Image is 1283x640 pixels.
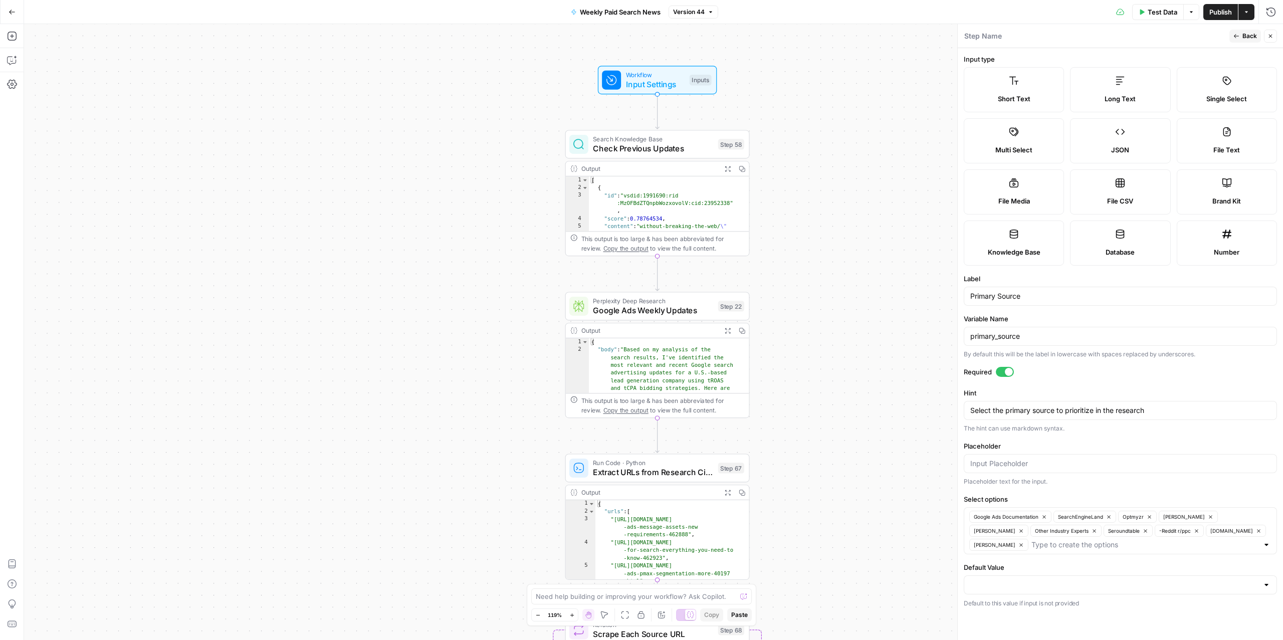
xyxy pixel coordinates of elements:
[1123,513,1144,521] span: Optmyzr
[593,628,713,640] span: Scrape Each Source URL
[1214,247,1239,257] span: Number
[565,4,667,20] button: Weekly Paid Search News
[581,234,744,253] div: This output is too large & has been abbreviated for review. to view the full content.
[970,331,1270,341] input: primary_source
[964,367,1277,377] label: Required
[1159,527,1191,535] span: -Reddit r/ppc
[580,7,661,17] span: Weekly Paid Search News
[974,541,1015,549] span: [PERSON_NAME]
[603,407,649,414] span: Copy the output
[969,525,1028,537] button: [PERSON_NAME]
[700,608,723,621] button: Copy
[566,562,595,585] div: 5
[995,145,1032,155] span: Multi Select
[582,338,588,346] span: Toggle code folding, rows 1 through 3
[1111,145,1129,155] span: JSON
[669,6,718,19] button: Version 44
[718,624,744,635] div: Step 68
[588,508,595,515] span: Toggle code folding, rows 2 through 20
[974,527,1015,535] span: [PERSON_NAME]
[1203,4,1238,20] button: Publish
[964,424,1277,433] div: The hint can use markdown syntax.
[964,54,1277,64] label: Input type
[988,247,1040,257] span: Knowledge Base
[566,338,589,346] div: 1
[1105,94,1136,104] span: Long Text
[566,508,595,515] div: 2
[964,598,1277,608] p: Default to this value if input is not provided
[626,70,685,80] span: Workflow
[964,388,1277,398] label: Hint
[718,463,744,473] div: Step 67
[1030,525,1102,537] button: Other Industry Experts
[566,500,595,508] div: 1
[566,516,595,539] div: 3
[603,245,649,252] span: Copy the output
[566,176,589,184] div: 1
[565,454,750,580] div: Run Code · PythonExtract URLs from Research CitationsStep 67Output{ "urls":[ "[URL][DOMAIN_NAME] ...
[1107,196,1133,206] span: File CSV
[970,291,1270,301] input: Input Label
[565,130,750,256] div: Search Knowledge BaseCheck Previous UpdatesStep 58Output[ { "id":"vsdid:1991690:rid :MzOFBdZTQnpb...
[1159,511,1218,523] button: [PERSON_NAME]
[969,511,1051,523] button: Google Ads Documentation
[970,459,1270,469] input: Input Placeholder
[593,142,713,154] span: Check Previous Updates
[1229,30,1261,43] button: Back
[1212,196,1241,206] span: Brand Kit
[969,539,1028,551] button: [PERSON_NAME]
[1242,32,1257,41] span: Back
[593,458,713,468] span: Run Code · Python
[1148,7,1177,17] span: Test Data
[593,134,713,144] span: Search Knowledge Base
[1209,7,1232,17] span: Publish
[673,8,705,17] span: Version 44
[718,139,744,149] div: Step 58
[581,164,717,173] div: Output
[566,215,589,223] div: 4
[1132,4,1183,20] button: Test Data
[593,466,713,478] span: Extract URLs from Research Citations
[1163,513,1205,521] span: [PERSON_NAME]
[704,610,719,619] span: Copy
[690,75,712,85] div: Inputs
[1210,527,1253,535] span: [DOMAIN_NAME]
[1031,540,1258,550] input: Type to create the options
[565,292,750,418] div: Perplexity Deep ResearchGoogle Ads Weekly UpdatesStep 22Output{ "body":"Based on my analysis of t...
[565,66,750,94] div: WorkflowInput SettingsInputs
[548,611,562,619] span: 119%
[964,350,1277,359] div: By default this will be the label in lowercase with spaces replaced by underscores.
[581,326,717,335] div: Output
[964,314,1277,324] label: Variable Name
[582,184,588,191] span: Toggle code folding, rows 2 through 6
[727,608,752,621] button: Paste
[656,418,659,453] g: Edge from step_22 to step_67
[593,304,713,316] span: Google Ads Weekly Updates
[964,274,1277,284] label: Label
[731,610,748,619] span: Paste
[1035,527,1089,535] span: Other Industry Experts
[581,396,744,415] div: This output is too large & has been abbreviated for review. to view the full content.
[964,494,1277,504] label: Select options
[566,184,589,191] div: 2
[1155,525,1204,537] button: -Reddit r/ppc
[1206,525,1266,537] button: [DOMAIN_NAME]
[1104,525,1153,537] button: Seroundtable
[970,405,1270,415] textarea: Select the primary source to prioritize in the research
[656,257,659,291] g: Edge from step_58 to step_22
[593,296,713,306] span: Perplexity Deep Research
[626,78,685,90] span: Input Settings
[1108,527,1140,535] span: Seroundtable
[964,477,1277,486] div: Placeholder text for the input.
[566,192,589,215] div: 3
[581,488,717,497] div: Output
[998,94,1030,104] span: Short Text
[1118,511,1157,523] button: Optmyzr
[588,500,595,508] span: Toggle code folding, rows 1 through 109
[566,539,595,562] div: 4
[974,513,1038,521] span: Google Ads Documentation
[964,562,1277,572] label: Default Value
[1106,247,1135,257] span: Database
[1206,94,1247,104] span: Single Select
[718,301,744,311] div: Step 22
